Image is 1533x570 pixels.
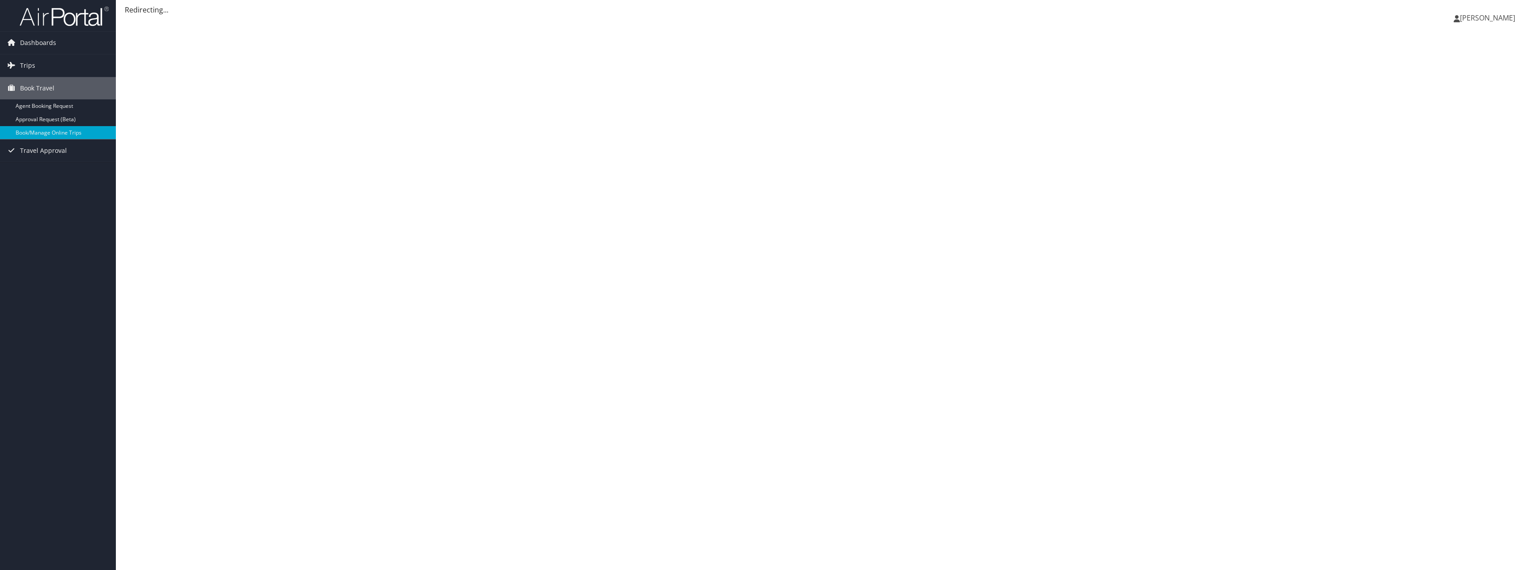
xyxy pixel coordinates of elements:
span: Travel Approval [20,139,67,162]
span: Trips [20,54,35,77]
span: Dashboards [20,32,56,54]
div: Redirecting... [125,4,1524,15]
span: [PERSON_NAME] [1460,13,1515,23]
a: [PERSON_NAME] [1454,4,1524,31]
img: airportal-logo.png [20,6,109,27]
span: Book Travel [20,77,54,99]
